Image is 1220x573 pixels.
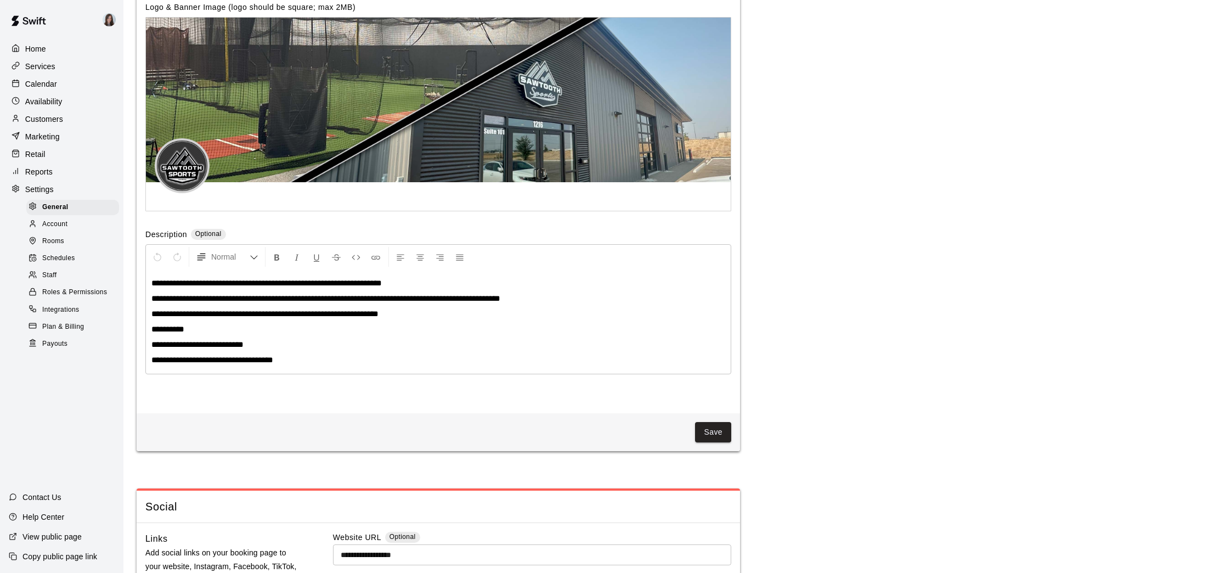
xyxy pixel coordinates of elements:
[211,251,250,262] span: Normal
[347,247,365,267] button: Insert Code
[168,247,187,267] button: Redo
[103,13,116,26] img: Renee Ramos
[333,532,381,544] label: Website URL
[411,247,430,267] button: Center Align
[145,3,355,12] label: Logo & Banner Image (logo should be square; max 2MB)
[145,499,731,514] span: Social
[9,76,115,92] a: Calendar
[42,202,69,213] span: General
[42,219,67,230] span: Account
[389,533,416,541] span: Optional
[366,247,385,267] button: Insert Link
[431,247,449,267] button: Right Align
[42,236,64,247] span: Rooms
[145,532,168,546] h6: Links
[25,96,63,107] p: Availability
[9,181,115,198] a: Settings
[22,551,97,562] p: Copy public page link
[22,492,61,503] p: Contact Us
[42,270,57,281] span: Staff
[307,247,326,267] button: Format Underline
[26,216,123,233] a: Account
[26,200,119,215] div: General
[42,287,107,298] span: Roles & Permissions
[26,267,123,284] a: Staff
[42,322,84,333] span: Plan & Billing
[22,531,82,542] p: View public page
[191,247,263,267] button: Formatting Options
[25,61,55,72] p: Services
[9,128,115,145] a: Marketing
[26,302,119,318] div: Integrations
[26,284,123,301] a: Roles & Permissions
[695,422,731,442] button: Save
[391,247,410,267] button: Left Align
[9,164,115,180] a: Reports
[42,339,67,350] span: Payouts
[26,217,119,232] div: Account
[195,230,222,238] span: Optional
[25,131,60,142] p: Marketing
[26,285,119,300] div: Roles & Permissions
[26,250,123,267] a: Schedules
[9,111,115,127] a: Customers
[25,166,53,177] p: Reports
[42,305,80,316] span: Integrations
[100,9,123,31] div: Renee Ramos
[25,43,46,54] p: Home
[25,78,57,89] p: Calendar
[26,336,119,352] div: Payouts
[327,247,346,267] button: Format Strikethrough
[26,199,123,216] a: General
[26,251,119,266] div: Schedules
[9,41,115,57] a: Home
[145,229,187,241] label: Description
[287,247,306,267] button: Format Italics
[26,319,119,335] div: Plan & Billing
[22,512,64,523] p: Help Center
[26,233,123,250] a: Rooms
[26,268,119,283] div: Staff
[9,93,115,110] a: Availability
[26,318,123,335] a: Plan & Billing
[25,149,46,160] p: Retail
[25,184,54,195] p: Settings
[42,253,75,264] span: Schedules
[9,146,115,162] a: Retail
[26,335,123,352] a: Payouts
[25,114,63,125] p: Customers
[268,247,286,267] button: Format Bold
[26,301,123,318] a: Integrations
[450,247,469,267] button: Justify Align
[148,247,167,267] button: Undo
[9,58,115,75] a: Services
[26,234,119,249] div: Rooms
